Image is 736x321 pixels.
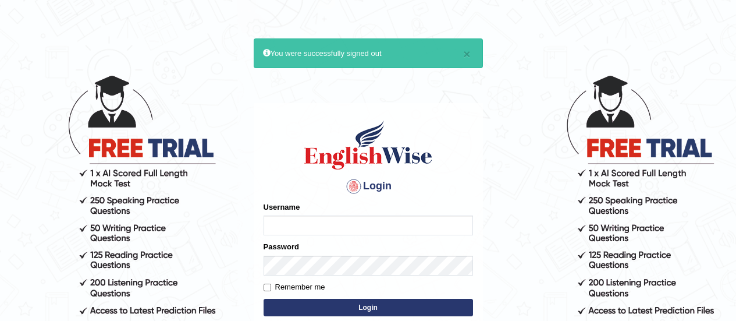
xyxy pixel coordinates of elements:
label: Username [264,202,300,213]
label: Remember me [264,281,325,293]
h4: Login [264,177,473,196]
button: Login [264,299,473,316]
input: Remember me [264,284,271,291]
div: You were successfully signed out [254,38,483,68]
label: Password [264,241,299,252]
button: × [463,48,470,60]
img: Logo of English Wise sign in for intelligent practice with AI [302,119,435,171]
